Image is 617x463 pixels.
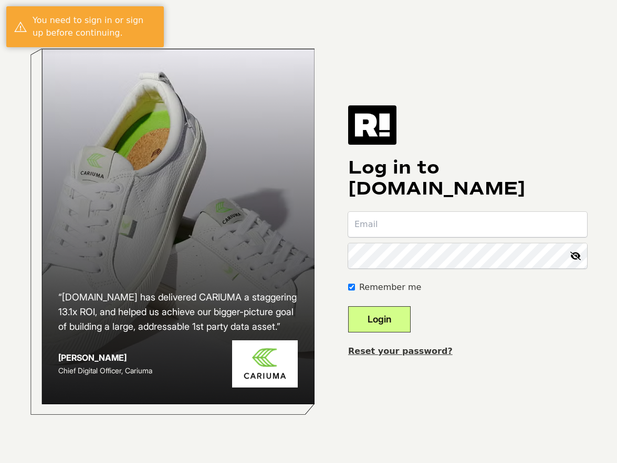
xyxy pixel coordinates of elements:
button: Login [348,306,411,332]
span: Chief Digital Officer, Cariuma [58,366,152,375]
img: Cariuma [232,340,298,388]
input: Email [348,212,587,237]
h2: “[DOMAIN_NAME] has delivered CARIUMA a staggering 13.1x ROI, and helped us achieve our bigger-pic... [58,290,298,334]
label: Remember me [359,281,421,294]
h1: Log in to [DOMAIN_NAME] [348,157,587,199]
div: You need to sign in or sign up before continuing. [33,14,156,39]
img: Retention.com [348,105,396,144]
strong: [PERSON_NAME] [58,352,127,363]
a: Reset your password? [348,346,453,356]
